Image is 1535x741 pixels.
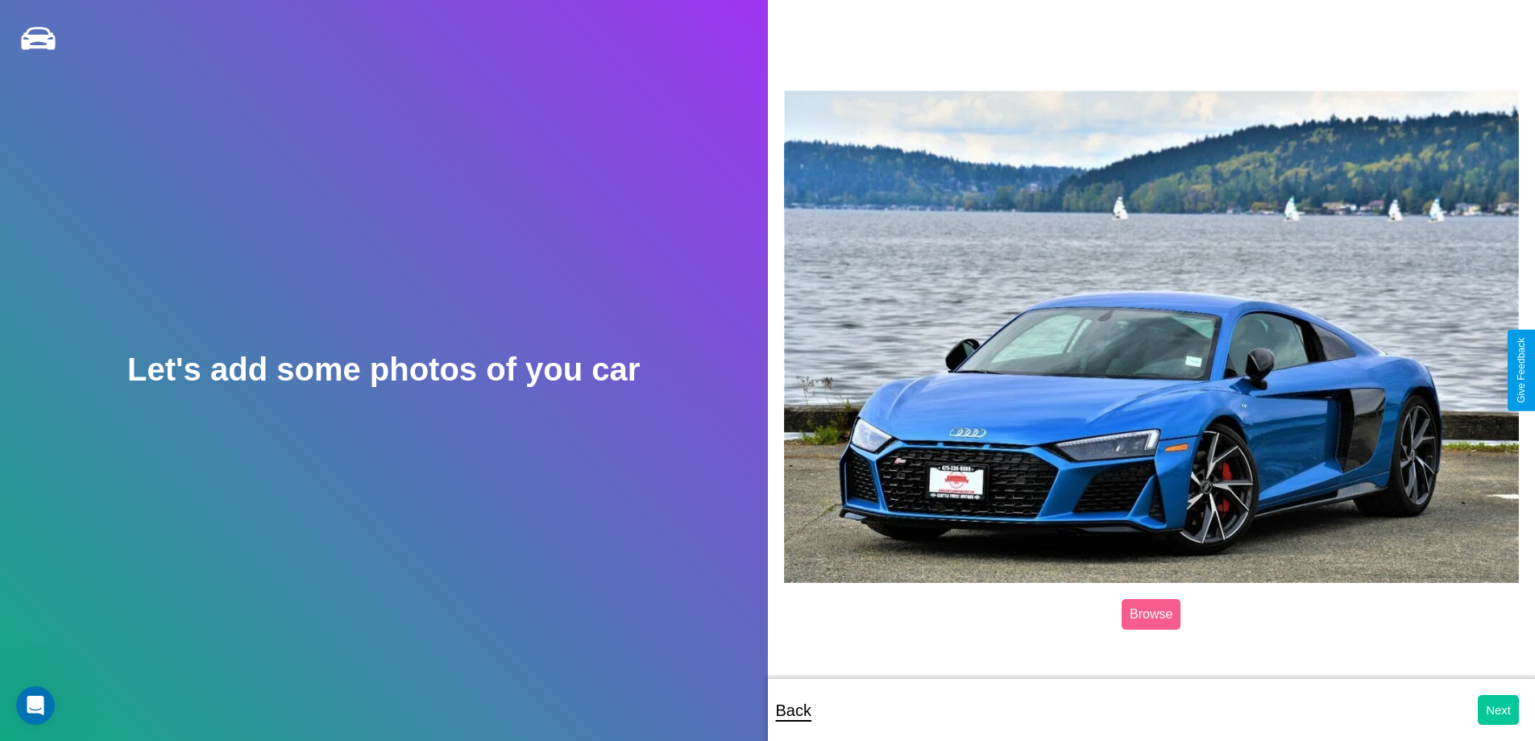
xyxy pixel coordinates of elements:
iframe: Intercom live chat [16,686,55,725]
img: posted [784,90,1520,584]
label: Browse [1122,599,1180,630]
button: Next [1478,695,1519,725]
p: Back [776,696,811,725]
h2: Let's add some photos of you car [127,352,640,388]
div: Give Feedback [1516,338,1527,403]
